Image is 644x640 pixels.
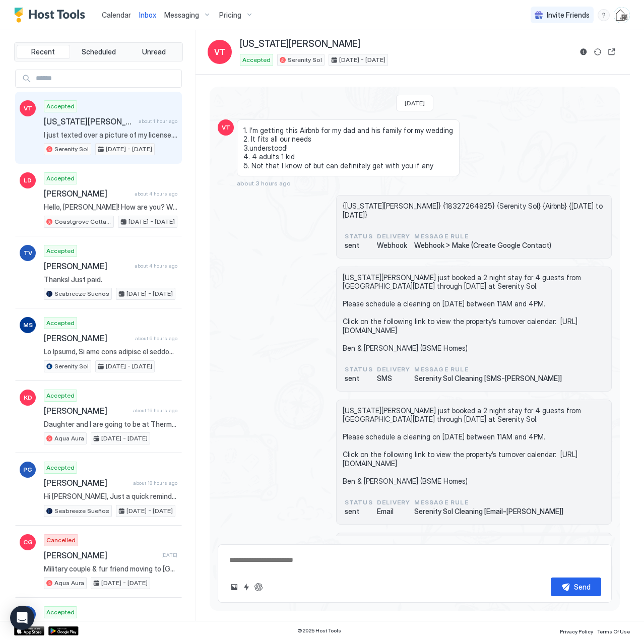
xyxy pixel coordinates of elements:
[345,374,373,383] span: sent
[297,627,341,634] span: © 2025 Host Tools
[135,335,177,342] span: about 6 hours ago
[17,45,70,59] button: Recent
[54,217,111,226] span: Coastgrove Cottage
[46,608,75,617] span: Accepted
[44,550,157,560] span: [PERSON_NAME]
[597,625,630,636] a: Terms Of Use
[345,232,373,241] span: status
[44,131,177,140] span: I just texted over a picture of my license. Please let me know if you’re needing anything else fr...
[54,145,89,154] span: Serenity Sol
[377,365,411,374] span: Delivery
[139,118,177,124] span: about 1 hour ago
[614,7,630,23] div: User profile
[44,347,177,356] span: Lo Ipsumd, Si ame cons adipisc el seddoei tem in Utlabore Etd mag aliqua en adminim ven qui nostr...
[164,11,199,20] span: Messaging
[414,498,563,507] span: Message Rule
[377,507,411,516] span: Email
[46,318,75,328] span: Accepted
[32,70,181,87] input: Input Field
[414,365,562,374] span: Message Rule
[345,507,373,516] span: sent
[54,362,89,371] span: Serenity Sol
[101,579,148,588] span: [DATE] - [DATE]
[14,626,44,635] a: App Store
[133,407,177,414] span: about 16 hours ago
[377,241,411,250] span: Webhook
[242,55,271,65] span: Accepted
[252,581,265,593] button: ChatGPT Auto Reply
[127,45,180,59] button: Unread
[243,126,453,170] span: 1. I’m getting this Airbnb for my dad and his family for my wedding 2. It fits all our needs 3.un...
[377,498,411,507] span: Delivery
[339,55,385,65] span: [DATE] - [DATE]
[592,46,604,58] button: Sync reservation
[288,55,322,65] span: Serenity Sol
[10,606,34,630] div: Open Intercom Messenger
[577,46,590,58] button: Reservation information
[54,434,84,443] span: Aqua Aura
[142,47,166,56] span: Unread
[48,626,79,635] a: Google Play Store
[343,202,605,219] span: {[US_STATE][PERSON_NAME]} {18327264825} {Serenity Sol} {Airbnb} {[DATE] to [DATE]}
[44,564,177,573] span: Military couple & fur friend moving to [GEOGRAPHIC_DATA] and need place to relax after our home i...
[106,145,152,154] span: [DATE] - [DATE]
[44,203,177,212] span: Hello, [PERSON_NAME]! How are you? We hope this message finds you well! As part of your stay, we ...
[237,179,291,187] span: about 3 hours ago
[547,11,590,20] span: Invite Friends
[46,391,75,400] span: Accepted
[106,362,152,371] span: [DATE] - [DATE]
[345,365,373,374] span: status
[31,47,55,56] span: Recent
[405,99,425,107] span: [DATE]
[44,333,131,343] span: [PERSON_NAME]
[82,47,116,56] span: Scheduled
[560,628,593,634] span: Privacy Policy
[44,275,177,284] span: Thanks! Just paid.
[14,8,90,23] a: Host Tools Logo
[46,463,75,472] span: Accepted
[14,42,183,61] div: tab-group
[23,321,33,330] span: MS
[54,506,109,516] span: Seabreeze Sueños
[126,506,173,516] span: [DATE] - [DATE]
[414,241,551,250] span: Webhook > Make (Create Google Contact)
[597,628,630,634] span: Terms Of Use
[46,246,75,255] span: Accepted
[598,9,610,21] div: menu
[345,498,373,507] span: status
[24,176,32,185] span: LD
[101,434,148,443] span: [DATE] - [DATE]
[44,406,129,416] span: [PERSON_NAME]
[139,11,156,19] span: Inbox
[222,123,230,132] span: VT
[24,248,32,258] span: TV
[23,465,32,474] span: PG
[44,261,131,271] span: [PERSON_NAME]
[551,578,601,596] button: Send
[345,241,373,250] span: sent
[574,582,591,592] div: Send
[214,46,225,58] span: VT
[240,38,360,50] span: [US_STATE][PERSON_NAME]
[414,507,563,516] span: Serenity Sol Cleaning [Email-[PERSON_NAME]]
[219,11,241,20] span: Pricing
[46,536,76,545] span: Cancelled
[560,625,593,636] a: Privacy Policy
[54,289,109,298] span: Seabreeze Sueños
[23,538,33,547] span: CG
[377,374,411,383] span: SMS
[44,188,131,199] span: [PERSON_NAME]
[46,102,75,111] span: Accepted
[126,289,173,298] span: [DATE] - [DATE]
[161,552,177,558] span: [DATE]
[135,263,177,269] span: about 4 hours ago
[228,581,240,593] button: Upload image
[414,232,551,241] span: Message Rule
[72,45,125,59] button: Scheduled
[44,492,177,501] span: Hi [PERSON_NAME], Just a quick reminder that check-out from Seabreeze Sueños is [DATE] before 11A...
[24,393,32,402] span: KD
[606,46,618,58] button: Open reservation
